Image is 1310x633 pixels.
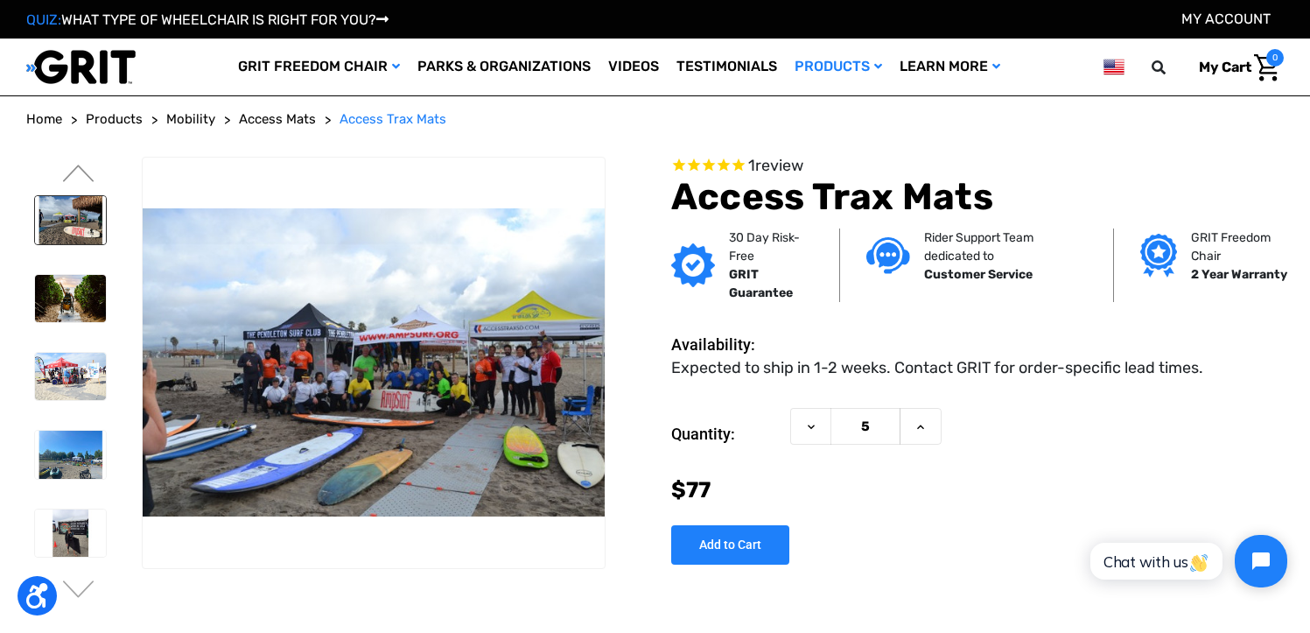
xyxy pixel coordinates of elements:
[866,237,910,273] img: Customer service
[729,267,793,300] strong: GRIT Guarantee
[671,175,1284,219] h1: Access Trax Mats
[340,111,446,127] span: Access Trax Mats
[166,109,215,130] a: Mobility
[26,111,62,127] span: Home
[891,39,1009,95] a: Learn More
[239,111,316,127] span: Access Mats
[229,39,409,95] a: GRIT Freedom Chair
[671,243,715,287] img: GRIT Guarantee
[671,408,781,461] label: Quantity:
[1191,229,1290,265] p: GRIT Freedom Chair
[729,229,813,265] p: 30 Day Risk-Free
[1186,49,1284,86] a: Cart with 0 items
[26,49,136,85] img: GRIT All-Terrain Wheelchair and Mobility Equipment
[671,356,1203,380] dd: Expected to ship in 1-2 weeks. Contact GRIT for order-specific lead times.
[1071,520,1302,602] iframe: Tidio Chat
[924,229,1087,265] p: Rider Support Team dedicated to
[166,111,215,127] span: Mobility
[1140,234,1176,278] img: Grit freedom
[1103,56,1124,78] img: us.png
[35,510,106,557] img: Access Trax Mats
[668,39,786,95] a: Testimonials
[671,477,711,503] span: $77
[35,431,106,478] img: Access Trax Mats
[60,580,97,601] button: Go to slide 3 of 6
[35,353,106,400] img: Access Trax Mats
[239,109,316,130] a: Access Mats
[748,156,803,175] span: 1 reviews
[599,39,668,95] a: Videos
[35,196,106,243] img: Access Trax Mats
[1191,267,1287,282] strong: 2 Year Warranty
[340,109,446,130] a: Access Trax Mats
[143,208,605,517] img: Access Trax Mats
[1199,59,1251,75] span: My Cart
[86,111,143,127] span: Products
[1181,11,1271,27] a: Account
[26,109,62,130] a: Home
[409,39,599,95] a: Parks & Organizations
[26,11,389,28] a: QUIZ:WHAT TYPE OF WHEELCHAIR IS RIGHT FOR YOU?
[671,333,781,356] dt: Availability:
[1266,49,1284,67] span: 0
[671,525,789,565] input: Add to Cart
[35,275,106,322] img: Access Trax Mats
[1254,54,1279,81] img: Cart
[26,11,61,28] span: QUIZ:
[60,165,97,186] button: Go to slide 1 of 6
[786,39,891,95] a: Products
[671,157,1284,176] span: Rated 5.0 out of 5 stars 1 reviews
[26,109,1284,130] nav: Breadcrumb
[924,267,1033,282] strong: Customer Service
[86,109,143,130] a: Products
[755,156,803,175] span: review
[1159,49,1186,86] input: Search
